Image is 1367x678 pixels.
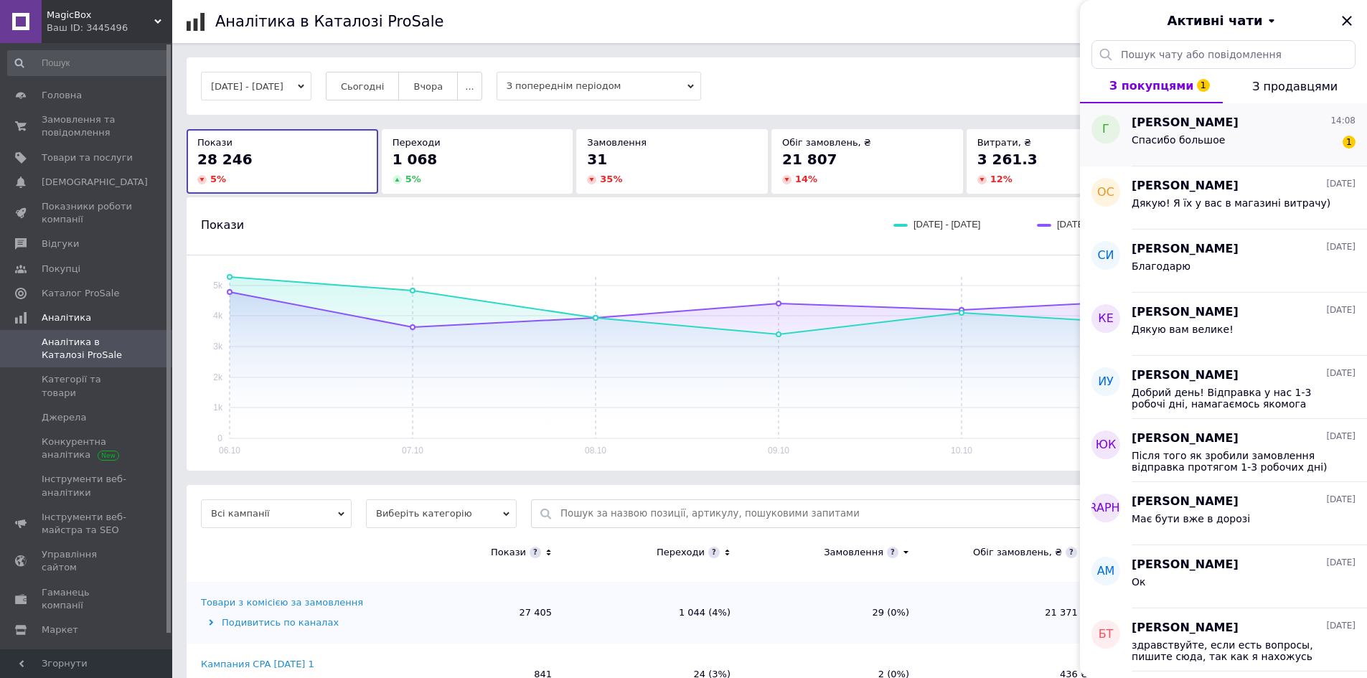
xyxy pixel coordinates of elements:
span: ЮК [1096,437,1117,453]
span: ... [465,81,474,92]
span: [PERSON_NAME] [1132,178,1239,194]
span: Замовлення [587,137,647,148]
text: 3k [213,342,223,352]
button: БТ[PERSON_NAME][DATE]здравствуйте, если есть вопросы, пишите сюда, так как я нахожусь заграницей,... [1080,608,1367,672]
span: 28 246 [197,151,253,168]
span: Конкурентна аналітика [42,435,133,461]
div: Переходи [657,546,705,559]
span: 14:08 [1330,115,1356,127]
span: Управління сайтом [42,548,133,574]
span: [PERSON_NAME] [1132,494,1239,510]
span: ИУ [1098,374,1114,390]
div: Обіг замовлень, ₴ [973,546,1062,559]
span: Показники роботи компанії [42,200,133,226]
text: 0 [217,433,222,443]
span: Аналітика в Каталозі ProSale [42,336,133,362]
span: Виберіть категорію [366,499,517,528]
input: Пошук чату або повідомлення [1091,40,1356,69]
td: 21 371 ₴ [924,582,1102,644]
span: [PERSON_NAME] [1132,557,1239,573]
span: [DATE] [1326,178,1356,190]
span: Дякую вам велике! [1132,324,1234,335]
button: сИ[PERSON_NAME][DATE]Благодарю [1080,230,1367,293]
button: З покупцями1 [1080,69,1223,103]
span: сИ [1097,248,1114,264]
div: Кампания CPA [DATE] 1 [201,658,314,671]
button: [DEMOGRAPHIC_DATA][PERSON_NAME][DATE]Має бути вже в дорозі [1080,482,1367,545]
span: 35 % [600,174,622,184]
span: Обіг замовлень, ₴ [782,137,871,148]
div: Подивитись по каналах [201,616,384,629]
span: [DATE] [1326,304,1356,316]
span: 3 261.3 [977,151,1038,168]
button: ОС[PERSON_NAME][DATE]Дякую! Я їх у вас в магазині витрачу) [1080,166,1367,230]
button: КЕ[PERSON_NAME][DATE]Дякую вам велике! [1080,293,1367,356]
text: 10.10 [951,446,972,456]
span: Покази [197,137,232,148]
button: АМ[PERSON_NAME][DATE]Ок [1080,545,1367,608]
div: Ваш ID: 3445496 [47,22,172,34]
button: ИУ[PERSON_NAME][DATE]Добрий день! Відправка у нас 1-3 робочі дні, намагаємось якомога скоріше ) [1080,356,1367,419]
h1: Аналітика в Каталозі ProSale [215,13,443,30]
span: [PERSON_NAME] [1132,115,1239,131]
text: 06.10 [219,446,240,456]
input: Пошук [7,50,169,76]
text: 1k [213,402,223,413]
span: Ок [1132,576,1145,588]
td: 29 (0%) [745,582,924,644]
text: 08.10 [585,446,606,456]
span: 1 068 [393,151,438,168]
span: [DATE] [1326,557,1356,569]
span: [DATE] [1326,494,1356,506]
span: Маркет [42,623,78,636]
span: Всі кампанії [201,499,352,528]
button: З продавцями [1223,69,1367,103]
span: 5 % [405,174,421,184]
span: 14 % [795,174,817,184]
button: ... [457,72,481,100]
div: Товари з комісією за замовлення [201,596,363,609]
span: Спасибо большое [1132,134,1225,146]
span: [DATE] [1326,620,1356,632]
span: MagicBox [47,9,154,22]
span: АМ [1097,563,1115,580]
span: Аналітика [42,311,91,324]
span: 31 [587,151,607,168]
span: Благодарю [1132,260,1190,272]
input: Пошук за назвою позиції, артикулу, пошуковими запитами [560,500,1330,527]
span: Після того як зробили замовлення відправка протягом 1-3 робочих дні) [1132,450,1335,473]
span: Гаманець компанії [42,586,133,612]
span: Має бути вже в дорозі [1132,513,1250,524]
span: БТ [1099,626,1114,643]
button: Сьогодні [326,72,400,100]
span: [PERSON_NAME] [1132,241,1239,258]
span: Категорії та товари [42,373,133,399]
span: [DEMOGRAPHIC_DATA] [42,176,148,189]
span: [PERSON_NAME] [1132,367,1239,384]
span: [PERSON_NAME] [1132,304,1239,321]
button: ЮК[PERSON_NAME][DATE]Після того як зробили замовлення відправка протягом 1-3 робочих дні) [1080,419,1367,482]
span: [DATE] [1326,367,1356,380]
span: 21 807 [782,151,837,168]
span: Покупці [42,263,80,276]
span: здравствуйте, если есть вопросы, пишите сюда, так как я нахожусь заграницей, связи нет по телефон... [1132,639,1335,662]
span: Дякую! Я їх у вас в магазині витрачу) [1132,197,1330,209]
span: Товари та послуги [42,151,133,164]
span: [DATE] [1326,430,1356,443]
span: З продавцями [1252,80,1338,93]
span: [DEMOGRAPHIC_DATA] [1040,500,1171,517]
span: Головна [42,89,82,102]
td: 27 405 [387,582,566,644]
button: [DATE] - [DATE] [201,72,311,100]
text: 5k [213,281,223,291]
span: Інструменти веб-майстра та SEO [42,511,133,537]
span: Покази [201,217,244,233]
button: Г[PERSON_NAME]14:08Спасибо большое1 [1080,103,1367,166]
text: 09.10 [768,446,789,456]
span: 5 % [210,174,226,184]
span: Переходи [393,137,441,148]
span: Витрати, ₴ [977,137,1032,148]
span: [DATE] [1326,241,1356,253]
span: Замовлення та повідомлення [42,113,133,139]
span: Джерела [42,411,86,424]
